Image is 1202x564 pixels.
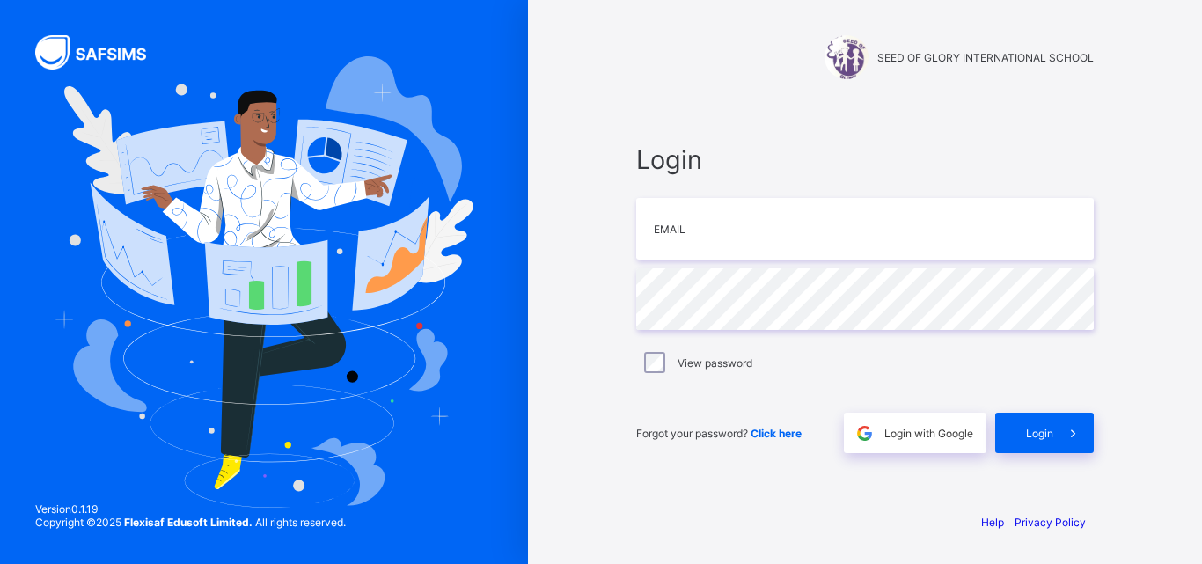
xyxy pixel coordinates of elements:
[884,427,973,440] span: Login with Google
[981,516,1004,529] a: Help
[877,51,1094,64] span: SEED OF GLORY INTERNATIONAL SCHOOL
[751,427,802,440] a: Click here
[55,56,473,507] img: Hero Image
[35,35,167,70] img: SAFSIMS Logo
[636,144,1094,175] span: Login
[35,502,346,516] span: Version 0.1.19
[124,516,253,529] strong: Flexisaf Edusoft Limited.
[35,516,346,529] span: Copyright © 2025 All rights reserved.
[678,356,752,370] label: View password
[1015,516,1086,529] a: Privacy Policy
[1026,427,1053,440] span: Login
[636,427,802,440] span: Forgot your password?
[854,423,875,443] img: google.396cfc9801f0270233282035f929180a.svg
